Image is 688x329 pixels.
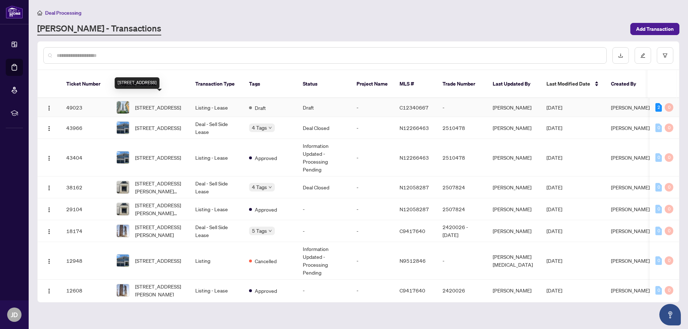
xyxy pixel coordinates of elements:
td: Deal Closed [297,117,351,139]
span: JD [11,310,18,320]
td: - [437,242,487,280]
img: Logo [46,126,52,131]
button: Logo [43,152,55,163]
span: [PERSON_NAME] [611,287,650,294]
span: [PERSON_NAME] [611,257,650,264]
span: [PERSON_NAME] [611,104,650,111]
th: Tags [243,70,297,98]
th: Trade Number [437,70,487,98]
td: 2420026 [437,280,487,301]
div: 0 [665,256,673,265]
img: thumbnail-img [117,181,129,193]
th: Project Name [351,70,394,98]
td: 2507824 [437,198,487,220]
div: [STREET_ADDRESS] [115,77,159,89]
span: Approved [255,287,277,295]
span: home [37,10,42,15]
div: 0 [665,124,673,132]
span: Last Modified Date [546,80,590,88]
td: - [351,220,394,242]
div: 0 [665,205,673,213]
td: Draft [297,98,351,117]
span: Add Transaction [636,23,674,35]
td: [PERSON_NAME] [487,117,541,139]
td: - [351,98,394,117]
span: Cancelled [255,257,277,265]
span: N12058287 [400,184,429,190]
span: [STREET_ADDRESS][PERSON_NAME] [135,223,184,239]
th: Property Address [111,70,190,98]
span: N9512846 [400,257,426,264]
div: 0 [655,205,662,213]
button: download [612,47,629,64]
th: Last Modified Date [541,70,605,98]
td: - [351,176,394,198]
span: [PERSON_NAME] [611,125,650,131]
th: MLS # [394,70,437,98]
td: 12948 [61,242,111,280]
td: 43966 [61,117,111,139]
div: 0 [665,286,673,295]
img: thumbnail-img [117,151,129,164]
img: Logo [46,229,52,234]
th: Transaction Type [190,70,243,98]
td: - [351,242,394,280]
span: N12058287 [400,206,429,212]
button: Logo [43,203,55,215]
img: Logo [46,155,52,161]
button: Logo [43,122,55,134]
div: 0 [665,183,673,192]
div: 0 [655,153,662,162]
td: Deal - Sell Side Lease [190,117,243,139]
td: Listing - Lease [190,198,243,220]
th: Ticket Number [61,70,111,98]
div: 0 [665,103,673,112]
td: - [297,280,351,301]
span: [STREET_ADDRESS] [135,124,181,132]
span: [STREET_ADDRESS][PERSON_NAME] [135,282,184,298]
td: - [351,139,394,176]
button: Logo [43,102,55,113]
div: 0 [665,227,673,235]
td: [PERSON_NAME] [487,220,541,242]
span: [PERSON_NAME] [611,184,650,190]
div: 0 [665,153,673,162]
span: [DATE] [546,104,562,111]
span: [PERSON_NAME] [611,228,650,234]
span: [STREET_ADDRESS] [135,257,181,265]
span: [DATE] [546,257,562,264]
button: filter [657,47,673,64]
img: thumbnail-img [117,122,129,134]
button: Open asap [659,304,681,325]
img: Logo [46,258,52,264]
span: [DATE] [546,228,562,234]
th: Created By [605,70,648,98]
img: thumbnail-img [117,284,129,296]
img: Logo [46,185,52,191]
span: N12266463 [400,154,429,161]
span: down [268,229,272,233]
div: 2 [655,103,662,112]
span: down [268,126,272,130]
img: thumbnail-img [117,255,129,267]
img: Logo [46,207,52,213]
button: Add Transaction [630,23,679,35]
div: 0 [655,256,662,265]
td: Information Updated - Processing Pending [297,139,351,176]
span: [PERSON_NAME] [611,206,650,212]
a: [PERSON_NAME] - Transactions [37,23,161,35]
span: 5 Tags [252,227,267,235]
span: [STREET_ADDRESS][PERSON_NAME][PERSON_NAME] [135,179,184,195]
span: [STREET_ADDRESS][PERSON_NAME][PERSON_NAME] [135,201,184,217]
button: Logo [43,182,55,193]
td: [PERSON_NAME] [487,98,541,117]
td: [PERSON_NAME] [487,139,541,176]
td: 18174 [61,220,111,242]
td: [PERSON_NAME] [487,280,541,301]
td: 2510478 [437,139,487,176]
td: Listing [190,242,243,280]
td: 38162 [61,176,111,198]
span: download [618,53,623,58]
td: - [297,198,351,220]
span: N12266463 [400,125,429,131]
